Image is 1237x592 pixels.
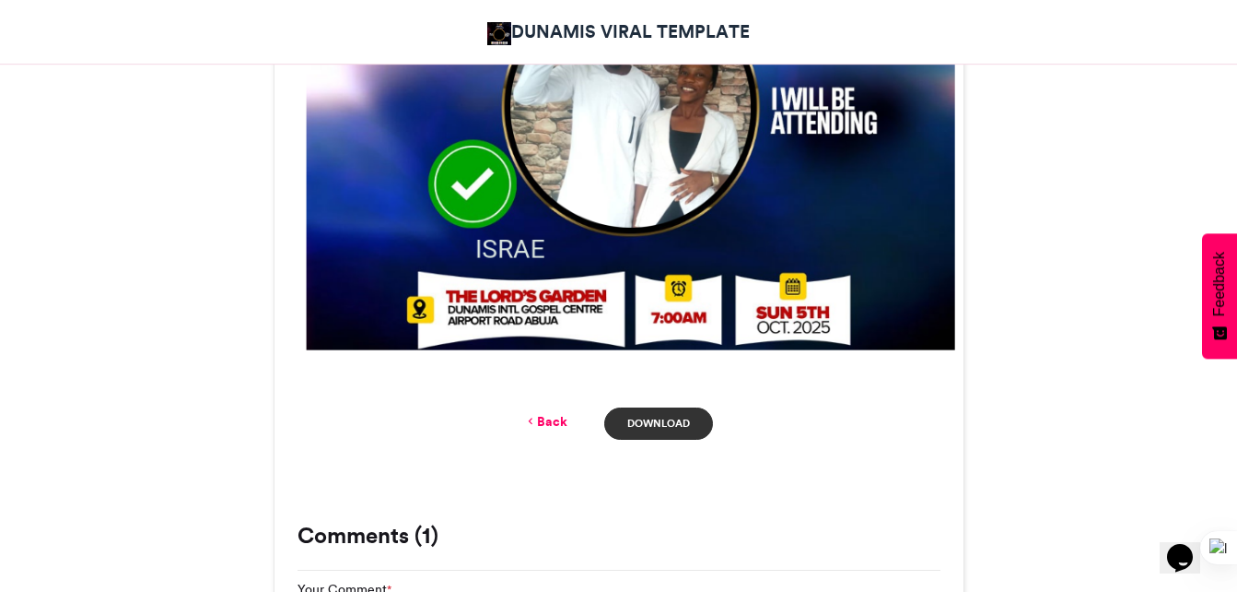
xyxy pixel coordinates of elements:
[604,408,712,440] a: Download
[487,18,751,45] a: DUNAMIS VIRAL TEMPLATE
[1160,518,1219,574] iframe: chat widget
[524,412,567,432] a: Back
[487,22,512,45] img: DUNAMIS VIRAL TEMPLATE
[1211,252,1228,316] span: Feedback
[298,525,940,547] h3: Comments (1)
[1202,233,1237,359] button: Feedback - Show survey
